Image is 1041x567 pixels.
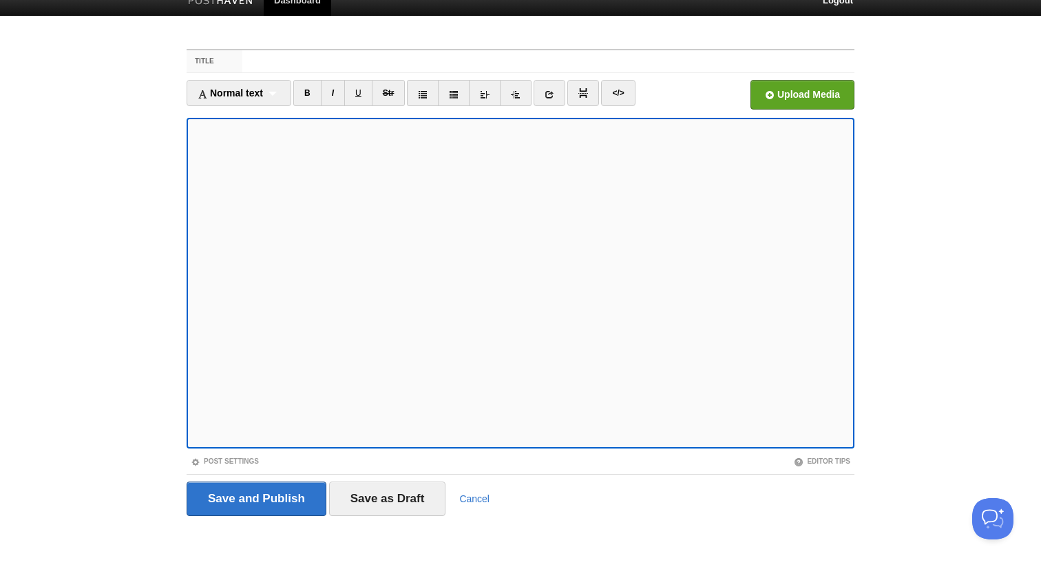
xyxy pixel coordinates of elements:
label: Title [187,50,242,72]
a: I [321,80,345,106]
input: Save and Publish [187,482,326,516]
img: pagebreak-icon.png [578,88,588,98]
iframe: Help Scout Beacon - Open [972,498,1013,539]
a: U [344,80,372,106]
a: Editor Tips [794,457,850,465]
a: </> [601,80,635,106]
span: Normal text [198,87,263,99]
input: Save as Draft [329,482,446,516]
a: B [293,80,322,106]
del: Str [383,88,395,98]
a: Post Settings [191,457,259,465]
a: Cancel [459,493,490,504]
a: Str [372,80,406,106]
